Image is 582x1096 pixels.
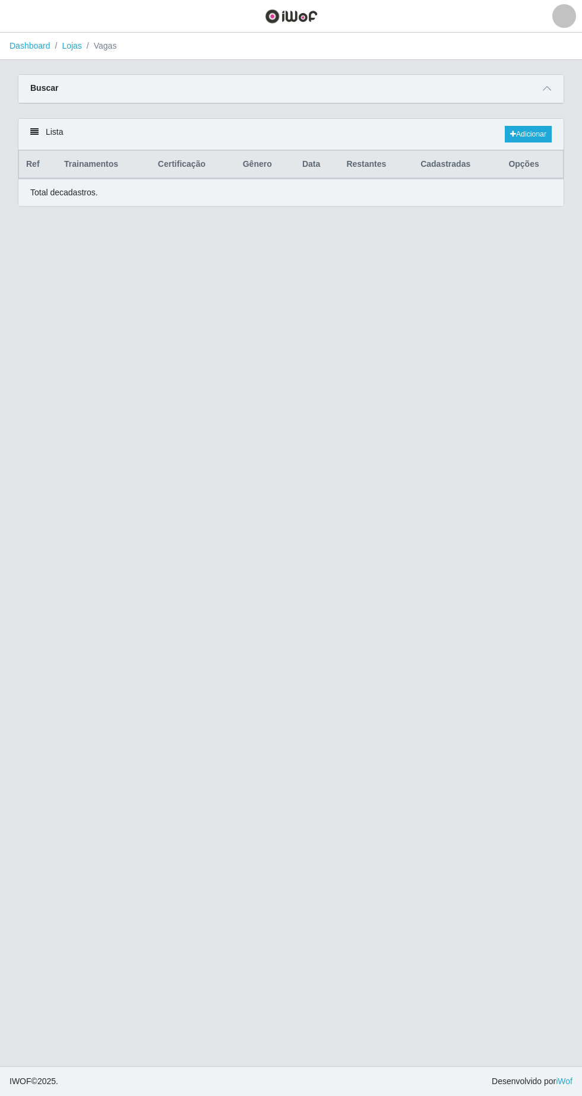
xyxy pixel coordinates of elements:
span: © 2025 . [10,1075,58,1088]
li: Vagas [82,40,117,52]
th: Restantes [339,151,413,179]
p: Total de cadastros. [30,186,98,199]
th: Trainamentos [57,151,151,179]
th: Ref [19,151,58,179]
a: Dashboard [10,41,50,50]
img: CoreUI Logo [265,9,318,24]
th: Opções [501,151,563,179]
div: Lista [18,119,564,150]
a: iWof [556,1076,572,1086]
th: Cadastradas [413,151,501,179]
th: Gênero [236,151,295,179]
a: Lojas [62,41,81,50]
a: Adicionar [505,126,552,142]
th: Data [295,151,340,179]
strong: Buscar [30,83,58,93]
span: Desenvolvido por [492,1075,572,1088]
span: IWOF [10,1076,31,1086]
th: Certificação [151,151,236,179]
